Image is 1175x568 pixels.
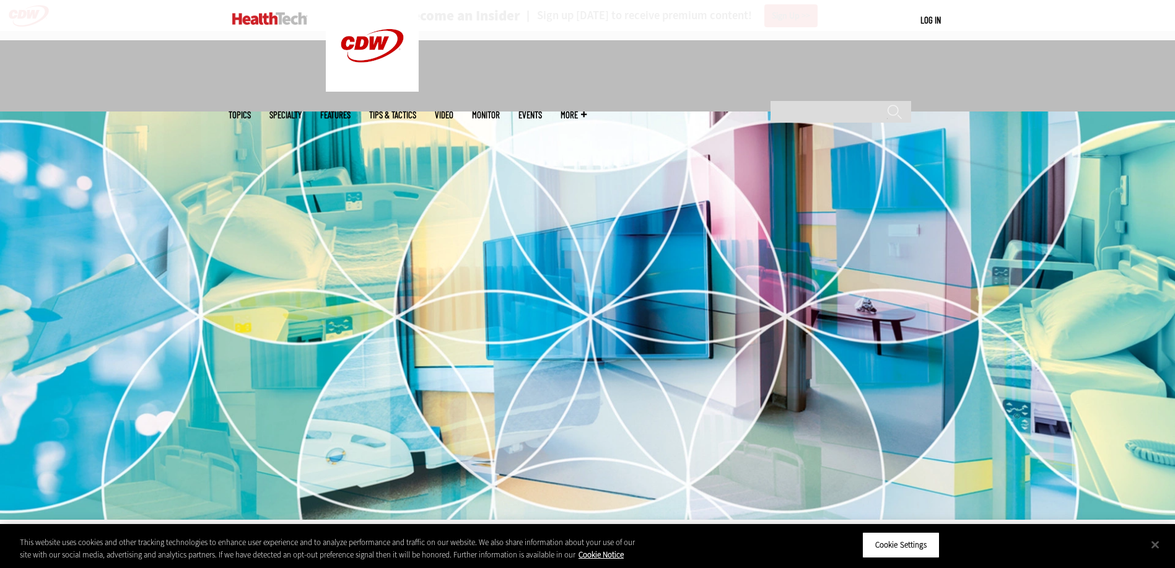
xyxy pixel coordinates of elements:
[920,14,941,27] div: User menu
[920,14,941,25] a: Log in
[320,110,351,120] a: Features
[518,110,542,120] a: Events
[435,110,453,120] a: Video
[369,110,416,120] a: Tips & Tactics
[579,549,624,560] a: More information about your privacy
[561,110,587,120] span: More
[20,536,646,561] div: This website uses cookies and other tracking technologies to enhance user experience and to analy...
[472,110,500,120] a: MonITor
[229,110,251,120] span: Topics
[269,110,302,120] span: Specialty
[862,532,940,558] button: Cookie Settings
[232,12,307,25] img: Home
[1142,531,1169,558] button: Close
[326,82,419,95] a: CDW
